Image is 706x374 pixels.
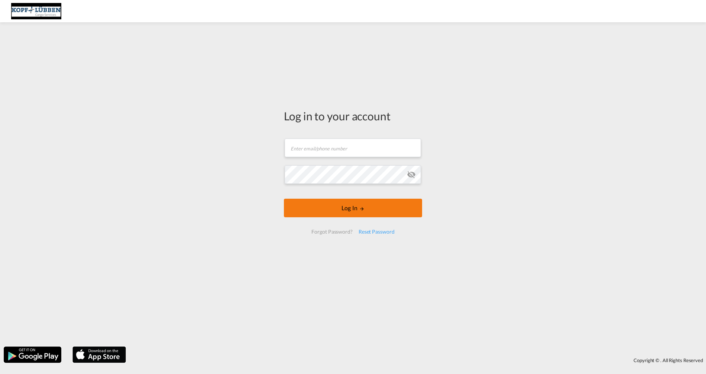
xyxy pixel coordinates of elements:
[285,139,421,157] input: Enter email/phone number
[284,199,422,217] button: LOGIN
[284,108,422,124] div: Log in to your account
[3,346,62,364] img: google.png
[130,354,706,367] div: Copyright © . All Rights Reserved
[72,346,127,364] img: apple.png
[356,225,398,238] div: Reset Password
[11,3,61,20] img: 25cf3bb0aafc11ee9c4fdbd399af7748.JPG
[407,170,416,179] md-icon: icon-eye-off
[308,225,355,238] div: Forgot Password?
